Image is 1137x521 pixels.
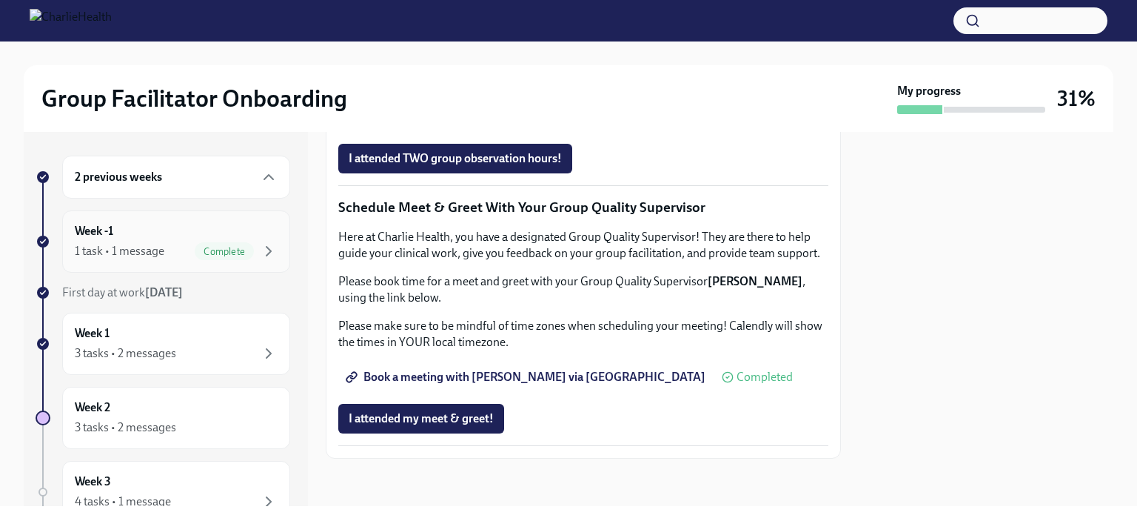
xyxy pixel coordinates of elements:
[41,84,347,113] h2: Group Facilitator Onboarding
[75,169,162,185] h6: 2 previous weeks
[338,318,828,351] p: Please make sure to be mindful of time zones when scheduling your meeting! Calendly will show the...
[145,285,183,299] strong: [DATE]
[30,9,112,33] img: CharlieHealth
[338,229,828,262] p: Here at Charlie Health, you have a designated Group Quality Supervisor! They are there to help gu...
[349,151,562,166] span: I attended TWO group observation hours!
[75,399,110,416] h6: Week 2
[195,246,254,257] span: Complete
[75,243,164,259] div: 1 task • 1 message
[75,345,176,362] div: 3 tasks • 2 messages
[338,404,504,434] button: I attended my meet & greet!
[75,494,171,510] div: 4 tasks • 1 message
[349,411,494,426] span: I attended my meet & greet!
[36,387,290,449] a: Week 23 tasks • 2 messages
[338,198,828,217] p: Schedule Meet & Greet With Your Group Quality Supervisor
[338,362,716,392] a: Book a meeting with [PERSON_NAME] via [GEOGRAPHIC_DATA]
[36,210,290,273] a: Week -11 task • 1 messageComplete
[75,474,111,490] h6: Week 3
[75,419,176,436] div: 3 tasks • 2 messages
[897,83,961,99] strong: My progress
[62,156,290,199] div: 2 previous weeks
[338,273,828,306] p: Please book time for a meet and greet with your Group Quality Supervisor , using the link below.
[62,285,183,299] span: First day at work
[708,274,802,288] strong: [PERSON_NAME]
[737,371,793,383] span: Completed
[36,313,290,375] a: Week 13 tasks • 2 messages
[75,325,110,342] h6: Week 1
[36,285,290,301] a: First day at work[DATE]
[1057,85,1096,112] h3: 31%
[338,144,572,173] button: I attended TWO group observation hours!
[349,370,705,385] span: Book a meeting with [PERSON_NAME] via [GEOGRAPHIC_DATA]
[75,223,113,239] h6: Week -1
